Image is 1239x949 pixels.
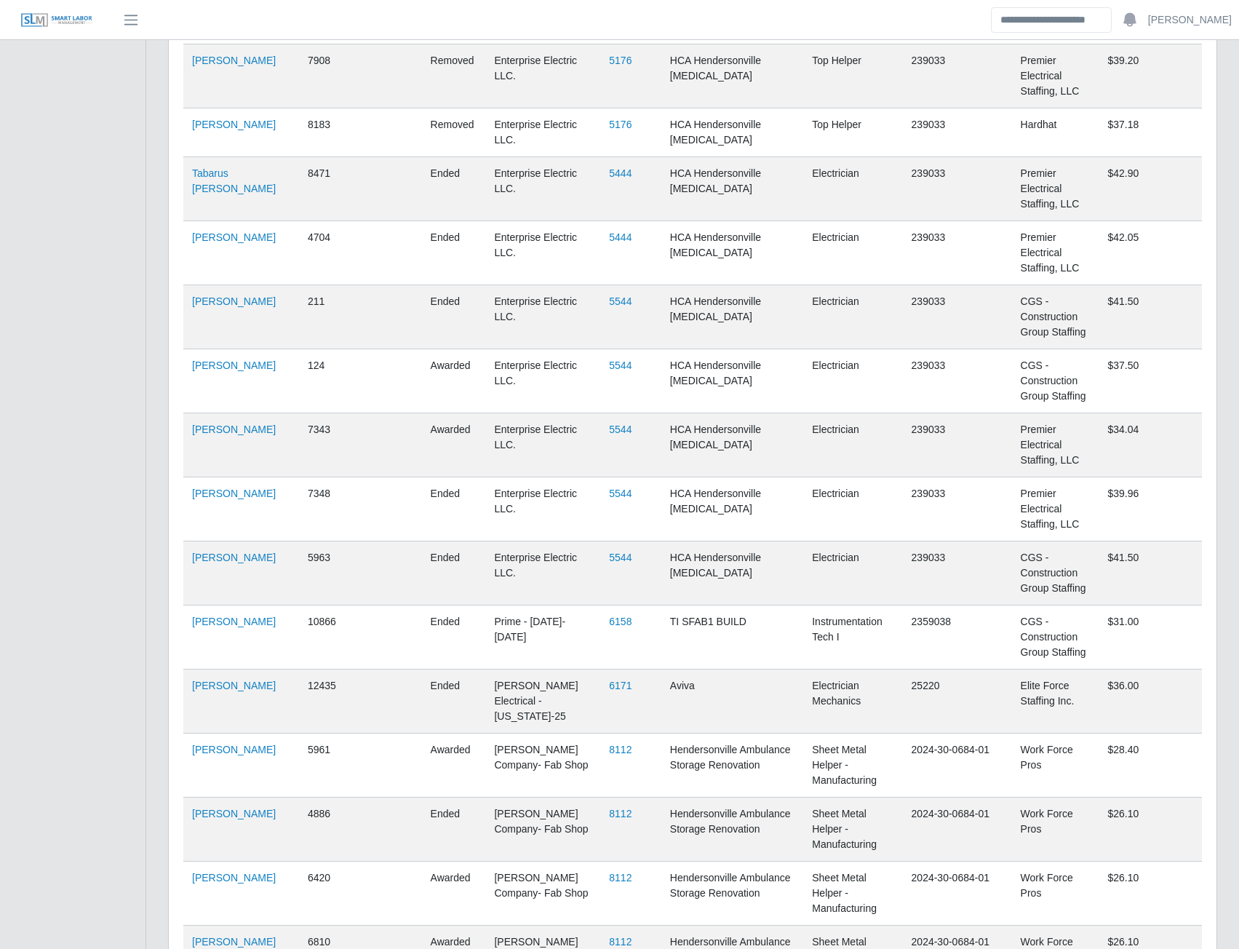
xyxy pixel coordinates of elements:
a: [PERSON_NAME] [192,744,276,755]
td: Enterprise Electric LLC. [485,44,600,108]
td: [PERSON_NAME] Electrical - [US_STATE]-25 [485,670,600,734]
td: Electrician [803,157,902,221]
td: awarded [422,734,486,798]
td: Enterprise Electric LLC. [485,413,600,477]
a: [PERSON_NAME] [192,231,276,243]
td: Premier Electrical Staffing, LLC [1012,157,1099,221]
td: 2024-30-0684-01 [903,862,1012,926]
td: 8183 [299,108,353,157]
td: 7343 [299,413,353,477]
td: ended [422,670,486,734]
a: [PERSON_NAME] [192,424,276,435]
td: 4704 [299,221,353,285]
td: Work Force Pros [1012,798,1099,862]
td: 5963 [299,541,353,605]
td: ended [422,157,486,221]
td: 239033 [903,108,1012,157]
td: $42.90 [1099,157,1202,221]
td: Electrician [803,477,902,541]
td: $41.50 [1099,541,1202,605]
td: 239033 [903,221,1012,285]
td: 25220 [903,670,1012,734]
a: [PERSON_NAME] [192,119,276,130]
td: Prime - [DATE]-[DATE] [485,605,600,670]
a: 6158 [609,616,632,627]
td: Hardhat [1012,108,1099,157]
a: 8112 [609,808,632,819]
td: ended [422,541,486,605]
td: 5961 [299,734,353,798]
a: 5544 [609,488,632,499]
td: HCA Hendersonville [MEDICAL_DATA] [661,157,803,221]
td: Top Helper [803,108,902,157]
td: $31.00 [1099,605,1202,670]
td: HCA Hendersonville [MEDICAL_DATA] [661,44,803,108]
td: CGS - Construction Group Staffing [1012,541,1099,605]
a: 8112 [609,936,632,948]
a: 5176 [609,119,632,130]
td: 2359038 [903,605,1012,670]
td: Enterprise Electric LLC. [485,477,600,541]
td: 2024-30-0684-01 [903,798,1012,862]
td: Hendersonville Ambulance Storage Renovation [661,798,803,862]
td: HCA Hendersonville [MEDICAL_DATA] [661,477,803,541]
a: Tabarus [PERSON_NAME] [192,167,276,194]
td: Premier Electrical Staffing, LLC [1012,221,1099,285]
td: 239033 [903,349,1012,413]
td: CGS - Construction Group Staffing [1012,285,1099,349]
td: $37.18 [1099,108,1202,157]
td: $37.50 [1099,349,1202,413]
a: [PERSON_NAME] [192,616,276,627]
td: 10866 [299,605,353,670]
td: [PERSON_NAME] Company- Fab Shop [485,798,600,862]
td: Elite Force Staffing Inc. [1012,670,1099,734]
td: ended [422,605,486,670]
a: 5544 [609,360,632,371]
td: Electrician [803,285,902,349]
td: Sheet Metal Helper - Manufacturing [803,798,902,862]
a: 8112 [609,744,632,755]
td: $34.04 [1099,413,1202,477]
td: 8471 [299,157,353,221]
td: ended [422,285,486,349]
td: Work Force Pros [1012,862,1099,926]
td: $36.00 [1099,670,1202,734]
td: Premier Electrical Staffing, LLC [1012,44,1099,108]
td: 239033 [903,477,1012,541]
td: HCA Hendersonville [MEDICAL_DATA] [661,108,803,157]
td: 239033 [903,541,1012,605]
td: Aviva [661,670,803,734]
td: removed [422,44,486,108]
a: [PERSON_NAME] [192,295,276,307]
a: 5544 [609,424,632,435]
td: Enterprise Electric LLC. [485,285,600,349]
td: Hendersonville Ambulance Storage Renovation [661,734,803,798]
td: awarded [422,862,486,926]
td: ended [422,477,486,541]
td: Enterprise Electric LLC. [485,541,600,605]
a: 8112 [609,872,632,884]
a: [PERSON_NAME] [1148,12,1232,28]
td: HCA Hendersonville [MEDICAL_DATA] [661,285,803,349]
td: Premier Electrical Staffing, LLC [1012,477,1099,541]
td: Top Helper [803,44,902,108]
td: $28.40 [1099,734,1202,798]
a: [PERSON_NAME] [192,488,276,499]
td: [PERSON_NAME] Company- Fab Shop [485,862,600,926]
a: [PERSON_NAME] [192,55,276,66]
td: removed [422,108,486,157]
td: Electrician Mechanics [803,670,902,734]
a: [PERSON_NAME] [192,808,276,819]
a: 5444 [609,167,632,179]
td: Electrician [803,221,902,285]
td: 4886 [299,798,353,862]
td: $26.10 [1099,862,1202,926]
td: 2024-30-0684-01 [903,734,1012,798]
a: 5176 [609,55,632,66]
td: Enterprise Electric LLC. [485,221,600,285]
td: 239033 [903,413,1012,477]
td: 7908 [299,44,353,108]
td: Premier Electrical Staffing, LLC [1012,413,1099,477]
td: Electrician [803,413,902,477]
td: Electrician [803,541,902,605]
